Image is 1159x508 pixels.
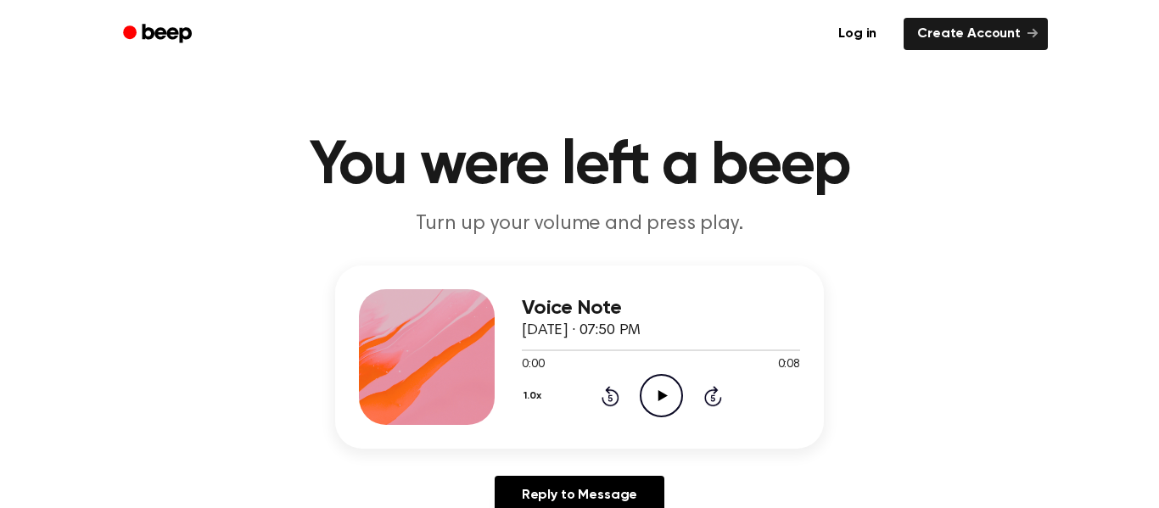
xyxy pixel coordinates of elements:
span: [DATE] · 07:50 PM [522,323,641,338]
a: Beep [111,18,207,51]
button: 1.0x [522,382,547,410]
span: 0:00 [522,356,544,374]
a: Create Account [904,18,1048,50]
h3: Voice Note [522,297,800,320]
span: 0:08 [778,356,800,374]
a: Log in [821,14,893,53]
p: Turn up your volume and press play. [254,210,905,238]
h1: You were left a beep [145,136,1014,197]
